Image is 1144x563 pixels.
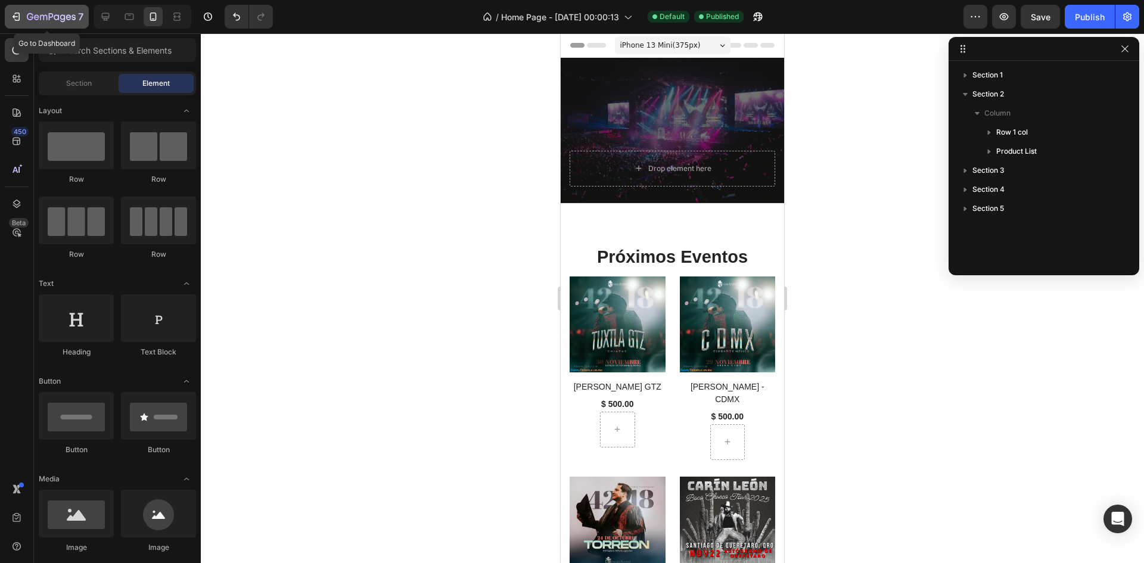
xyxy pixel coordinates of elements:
span: Product List [996,145,1037,157]
div: Row [121,174,196,185]
button: Publish [1065,5,1115,29]
div: Row [39,249,114,260]
button: Save [1021,5,1060,29]
div: Button [121,444,196,455]
input: Search Sections & Elements [39,38,196,62]
span: Section 2 [972,88,1004,100]
div: Publish [1075,11,1105,23]
span: / [496,11,499,23]
span: Row 1 col [996,126,1028,138]
div: Open Intercom Messenger [1103,505,1132,533]
span: Section 3 [972,164,1005,176]
div: Row [39,174,114,185]
div: 450 [11,127,29,136]
div: Beta [9,218,29,228]
span: Layout [39,105,62,116]
div: Heading [39,347,114,357]
span: Toggle open [177,469,196,489]
span: Toggle open [177,372,196,391]
span: Published [706,11,739,22]
button: 7 [5,5,89,29]
span: Section [66,78,92,89]
span: Toggle open [177,274,196,293]
div: Undo/Redo [225,5,273,29]
div: Image [121,542,196,553]
span: Text [39,278,54,289]
span: Media [39,474,60,484]
span: Default [660,11,685,22]
div: Image [39,542,114,553]
iframe: Design area [561,33,784,563]
span: Column [984,107,1011,119]
a: CARÍN LEÓN - QUERETARO [119,443,215,539]
span: Element [142,78,170,89]
span: Section 1 [972,69,1003,81]
span: Toggle open [177,101,196,120]
div: Text Block [121,347,196,357]
div: Button [39,444,114,455]
span: Home Page - [DATE] 00:00:13 [501,11,619,23]
div: Row [121,249,196,260]
span: Section 4 [972,183,1005,195]
span: Button [39,376,61,387]
span: Save [1031,12,1050,22]
span: Section 5 [972,203,1004,214]
a: JULIÓN ÁLVAREZ - TORREON [9,443,105,539]
p: 7 [78,10,83,24]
